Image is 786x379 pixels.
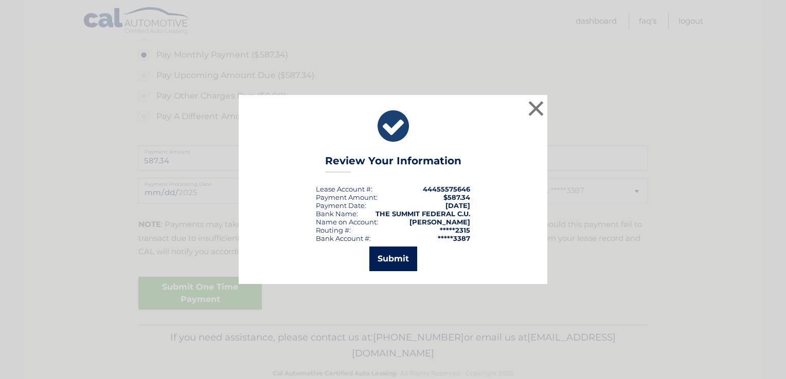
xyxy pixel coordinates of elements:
[316,193,378,201] div: Payment Amount:
[316,234,371,242] div: Bank Account #:
[369,247,417,271] button: Submit
[316,201,365,210] span: Payment Date
[316,201,366,210] div: :
[325,155,461,173] h3: Review Your Information
[316,226,351,234] div: Routing #:
[409,218,470,226] strong: [PERSON_NAME]
[445,201,470,210] span: [DATE]
[423,185,470,193] strong: 44455575646
[376,210,470,218] strong: THE SUMMIT FEDERAL C.U.
[316,185,372,193] div: Lease Account #:
[526,98,546,119] button: ×
[443,193,470,201] span: $587.34
[316,210,358,218] div: Bank Name:
[316,218,378,226] div: Name on Account:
